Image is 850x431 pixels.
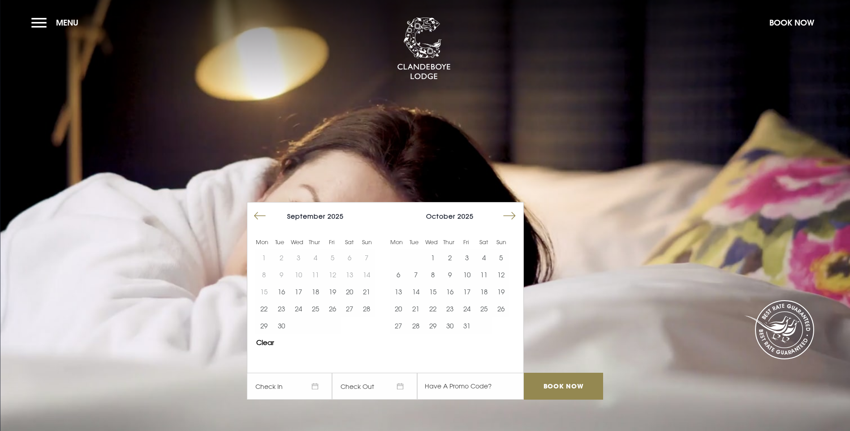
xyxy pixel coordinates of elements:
[475,266,492,283] button: 11
[492,249,509,266] button: 5
[390,283,407,300] button: 13
[424,266,441,283] button: 8
[247,373,332,400] span: Check In
[290,283,307,300] td: Choose Wednesday, September 17, 2025 as your start date.
[441,266,458,283] td: Choose Thursday, October 9, 2025 as your start date.
[390,317,407,334] button: 27
[492,249,509,266] td: Choose Sunday, October 5, 2025 as your start date.
[475,266,492,283] td: Choose Saturday, October 11, 2025 as your start date.
[255,317,272,334] td: Choose Monday, September 29, 2025 as your start date.
[407,266,424,283] td: Choose Tuesday, October 7, 2025 as your start date.
[390,300,407,317] td: Choose Monday, October 20, 2025 as your start date.
[441,283,458,300] button: 16
[407,283,424,300] td: Choose Tuesday, October 14, 2025 as your start date.
[358,300,375,317] button: 28
[524,373,603,400] input: Book Now
[424,317,441,334] td: Choose Wednesday, October 29, 2025 as your start date.
[256,339,274,346] button: Clear
[417,373,524,400] input: Have A Promo Code?
[390,266,407,283] button: 6
[424,249,441,266] td: Choose Wednesday, October 1, 2025 as your start date.
[458,300,475,317] td: Choose Friday, October 24, 2025 as your start date.
[492,300,509,317] td: Choose Sunday, October 26, 2025 as your start date.
[441,300,458,317] button: 23
[358,283,375,300] button: 21
[458,249,475,266] td: Choose Friday, October 3, 2025 as your start date.
[390,266,407,283] td: Choose Monday, October 6, 2025 as your start date.
[475,249,492,266] td: Choose Saturday, October 4, 2025 as your start date.
[501,207,518,224] button: Move forward to switch to the next month.
[441,249,458,266] button: 2
[475,283,492,300] button: 18
[424,249,441,266] button: 1
[272,317,289,334] button: 30
[272,283,289,300] button: 16
[441,249,458,266] td: Choose Thursday, October 2, 2025 as your start date.
[424,317,441,334] button: 29
[324,283,341,300] button: 19
[426,212,455,220] span: October
[424,266,441,283] td: Choose Wednesday, October 8, 2025 as your start date.
[458,317,475,334] td: Choose Friday, October 31, 2025 as your start date.
[324,300,341,317] td: Choose Friday, September 26, 2025 as your start date.
[424,300,441,317] td: Choose Wednesday, October 22, 2025 as your start date.
[441,300,458,317] td: Choose Thursday, October 23, 2025 as your start date.
[458,249,475,266] button: 3
[407,300,424,317] button: 21
[341,300,358,317] td: Choose Saturday, September 27, 2025 as your start date.
[390,300,407,317] button: 20
[255,300,272,317] td: Choose Monday, September 22, 2025 as your start date.
[328,212,344,220] span: 2025
[390,317,407,334] td: Choose Monday, October 27, 2025 as your start date.
[458,300,475,317] button: 24
[475,300,492,317] td: Choose Saturday, October 25, 2025 as your start date.
[31,13,83,32] button: Menu
[341,300,358,317] button: 27
[255,317,272,334] button: 29
[441,317,458,334] td: Choose Thursday, October 30, 2025 as your start date.
[307,300,324,317] td: Choose Thursday, September 25, 2025 as your start date.
[458,266,475,283] td: Choose Friday, October 10, 2025 as your start date.
[424,283,441,300] td: Choose Wednesday, October 15, 2025 as your start date.
[272,300,289,317] button: 23
[458,317,475,334] button: 31
[492,283,509,300] td: Choose Sunday, October 19, 2025 as your start date.
[272,283,289,300] td: Choose Tuesday, September 16, 2025 as your start date.
[307,300,324,317] button: 25
[341,283,358,300] button: 20
[458,283,475,300] button: 17
[324,300,341,317] button: 26
[424,283,441,300] button: 15
[332,373,417,400] span: Check Out
[358,300,375,317] td: Choose Sunday, September 28, 2025 as your start date.
[492,283,509,300] button: 19
[290,300,307,317] button: 24
[56,17,78,28] span: Menu
[255,300,272,317] button: 22
[358,283,375,300] td: Choose Sunday, September 21, 2025 as your start date.
[457,212,474,220] span: 2025
[251,207,268,224] button: Move backward to switch to the previous month.
[407,266,424,283] button: 7
[407,300,424,317] td: Choose Tuesday, October 21, 2025 as your start date.
[458,266,475,283] button: 10
[441,283,458,300] td: Choose Thursday, October 16, 2025 as your start date.
[397,17,451,80] img: Clandeboye Lodge
[475,300,492,317] button: 25
[307,283,324,300] button: 18
[341,283,358,300] td: Choose Saturday, September 20, 2025 as your start date.
[475,283,492,300] td: Choose Saturday, October 18, 2025 as your start date.
[272,317,289,334] td: Choose Tuesday, September 30, 2025 as your start date.
[272,300,289,317] td: Choose Tuesday, September 23, 2025 as your start date.
[492,266,509,283] button: 12
[407,317,424,334] button: 28
[424,300,441,317] button: 22
[324,283,341,300] td: Choose Friday, September 19, 2025 as your start date.
[492,300,509,317] button: 26
[458,283,475,300] td: Choose Friday, October 17, 2025 as your start date.
[390,283,407,300] td: Choose Monday, October 13, 2025 as your start date.
[765,13,819,32] button: Book Now
[407,317,424,334] td: Choose Tuesday, October 28, 2025 as your start date.
[441,266,458,283] button: 9
[475,249,492,266] button: 4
